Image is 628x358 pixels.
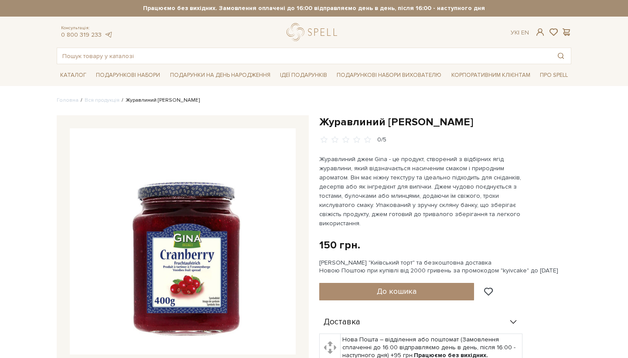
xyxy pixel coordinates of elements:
a: Вся продукція [85,97,119,103]
p: Журавлиний джем Gina - це продукт, створений з відбірних ягід журавлини, який відзначається насич... [319,155,524,228]
a: 0 800 319 233 [61,31,102,38]
a: logo [287,23,341,41]
a: En [521,29,529,36]
img: Журавлиний джем Gina [70,128,296,355]
span: Доставка [324,318,360,326]
a: Подарунки на День народження [167,69,274,82]
a: Корпоративним клієнтам [448,68,534,83]
div: 150 грн. [319,238,360,252]
div: 0/5 [377,136,386,144]
button: Пошук товару у каталозі [551,48,571,64]
strong: Працюємо без вихідних. Замовлення оплачені до 16:00 відправляємо день в день, після 16:00 - насту... [57,4,571,12]
a: Каталог [57,69,90,82]
div: Ук [511,29,529,37]
a: Ідеї подарунків [276,69,331,82]
a: Подарункові набори [92,69,164,82]
button: До кошика [319,283,474,300]
a: Про Spell [536,69,571,82]
div: [PERSON_NAME] "Київський торт" та безкоштовна доставка Новою Поштою при купівлі від 2000 гривень ... [319,259,571,275]
input: Пошук товару у каталозі [57,48,551,64]
h1: Журавлиний [PERSON_NAME] [319,115,571,129]
li: Журавлиний [PERSON_NAME] [119,96,200,104]
a: telegram [104,31,113,38]
span: | [518,29,519,36]
span: До кошика [377,286,416,296]
a: Подарункові набори вихователю [333,68,445,83]
a: Головна [57,97,78,103]
span: Консультація: [61,25,113,31]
